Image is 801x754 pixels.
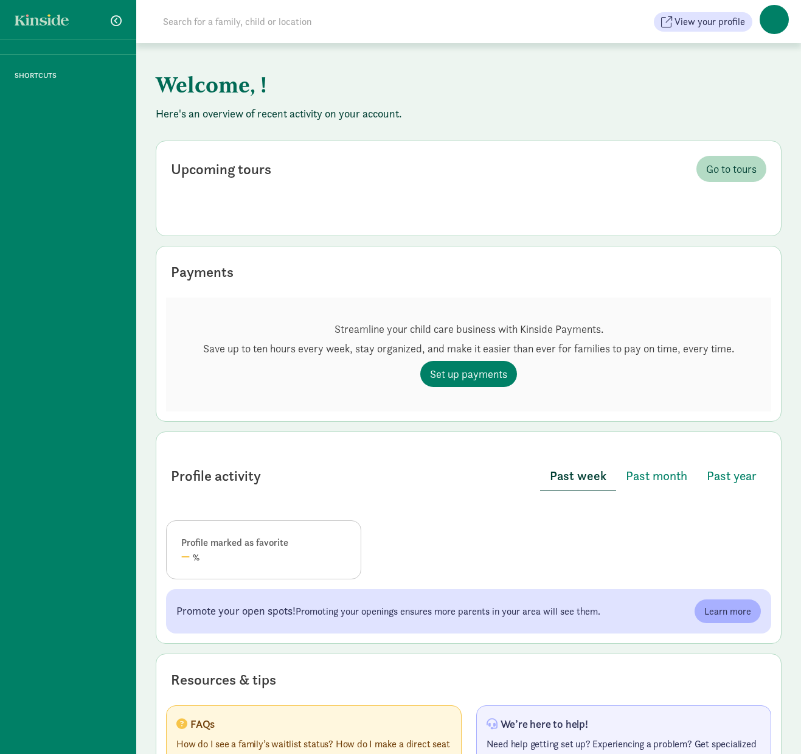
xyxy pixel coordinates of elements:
[156,106,782,121] p: Here's an overview of recent activity on your account.
[674,15,745,29] span: View your profile
[706,161,757,177] span: Go to tours
[695,599,761,624] a: Learn more
[540,461,616,491] button: Past week
[181,550,346,564] div: %
[420,361,517,387] a: Set up payments
[654,12,752,32] button: View your profile
[171,158,271,180] div: Upcoming tours
[156,10,497,34] input: Search for a family, child or location
[171,669,276,691] div: Resources & tips
[616,461,697,490] button: Past month
[501,717,588,731] p: We’re here to help!
[190,717,215,731] p: FAQs
[171,261,234,283] div: Payments
[707,466,757,486] span: Past year
[171,465,261,487] div: Profile activity
[696,156,766,182] a: Go to tours
[430,366,507,382] span: Set up payments
[203,341,734,356] p: Save up to ten hours every week, stay organized, and make it easier than ever for families to pay...
[203,322,734,337] p: Streamline your child care business with Kinside Payments.
[550,466,606,486] span: Past week
[697,461,766,490] button: Past year
[156,63,758,106] h1: Welcome, !
[181,536,346,550] div: Profile marked as favorite
[176,604,296,618] span: Promote your open spots!
[176,604,600,619] p: Promoting your openings ensures more parents in your area will see them.
[626,466,687,486] span: Past month
[704,604,751,619] span: Learn more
